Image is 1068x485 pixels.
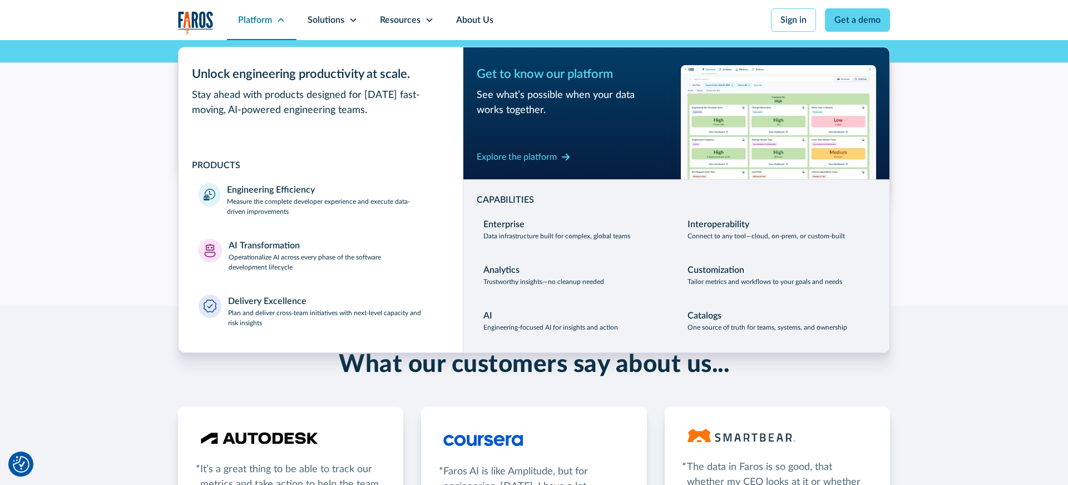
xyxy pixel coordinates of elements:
[681,257,876,293] a: CustomizationTailor metrics and workflows to your goals and needs
[229,252,443,272] p: Operationalize AI across every phase of the software development lifecycle
[688,263,744,277] div: Customization
[200,429,318,444] img: Logo of the design software company Autodesk.
[477,150,557,164] div: Explore the platform
[681,211,876,248] a: InteroperabilityConnect to any tool—cloud, on-prem, or custom-built
[227,183,315,197] div: Engineering Efficiency
[178,11,214,34] img: Logo of the analytics and reporting company Faros.
[196,462,200,476] div: “
[681,65,876,179] img: Workflow productivity trends heatmap chart
[477,88,672,118] div: See what’s possible when your data works together.
[13,456,29,473] button: Cookie Settings
[380,13,421,27] div: Resources
[267,350,801,380] h2: What our customers say about us...
[192,288,449,335] a: Delivery ExcellencePlan and deliver cross-team initiatives with next-level capacity and risk insi...
[439,464,443,478] div: “
[192,65,449,84] div: Unlock engineering productivity at scale.
[477,257,672,293] a: AnalyticsTrustworthy insights—no cleanup needed
[477,193,876,207] div: CAPABILITIES
[228,295,306,308] div: Delivery Excellence
[683,460,686,473] div: “
[227,197,443,217] p: Measure the complete developer experience and execute data-driven improvements
[688,231,845,241] p: Connect to any tool—cloud, on-prem, or custom-built
[688,277,842,287] p: Tailor metrics and workflows to your goals and needs
[192,177,449,223] a: Engineering EfficiencyMeasure the complete developer experience and execute data-driven improvements
[443,429,523,447] img: Logo of the online learning platform Coursera.
[178,11,214,34] a: home
[13,456,29,473] img: Revisit consent button
[687,429,795,442] img: Logo of the software testing platform SmartBear.
[688,322,847,332] p: One source of truth for teams, systems, and ownership
[229,239,300,252] div: AI Transformation
[228,308,443,328] p: Plan and deliver cross-team initiatives with next-level capacity and risk insights
[483,263,520,277] div: Analytics
[477,211,672,248] a: EnterpriseData infrastructure built for complex, global teams
[477,148,570,166] a: Explore the platform
[477,65,672,84] div: Get to know our platform
[477,302,672,339] a: AIEngineering-focused AI for insights and action
[192,88,449,118] div: Stay ahead with products designed for [DATE] fast-moving, AI-powered engineering teams.
[238,13,272,27] div: Platform
[771,8,816,32] a: Sign in
[681,302,876,339] a: CatalogsOne source of truth for teams, systems, and ownership
[825,8,890,32] a: Get a demo
[688,309,721,322] div: Catalogs
[192,159,449,172] div: PRODUCTS
[483,309,492,322] div: AI
[483,231,630,241] p: Data infrastructure built for complex, global teams
[192,232,449,279] a: AI TransformationOperationalize AI across every phase of the software development lifecycle
[178,40,890,353] nav: Platform
[483,277,604,287] p: Trustworthy insights—no cleanup needed
[308,13,344,27] div: Solutions
[483,322,618,332] p: Engineering-focused AI for insights and action
[688,218,749,231] div: Interoperability
[483,218,525,231] div: Enterprise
